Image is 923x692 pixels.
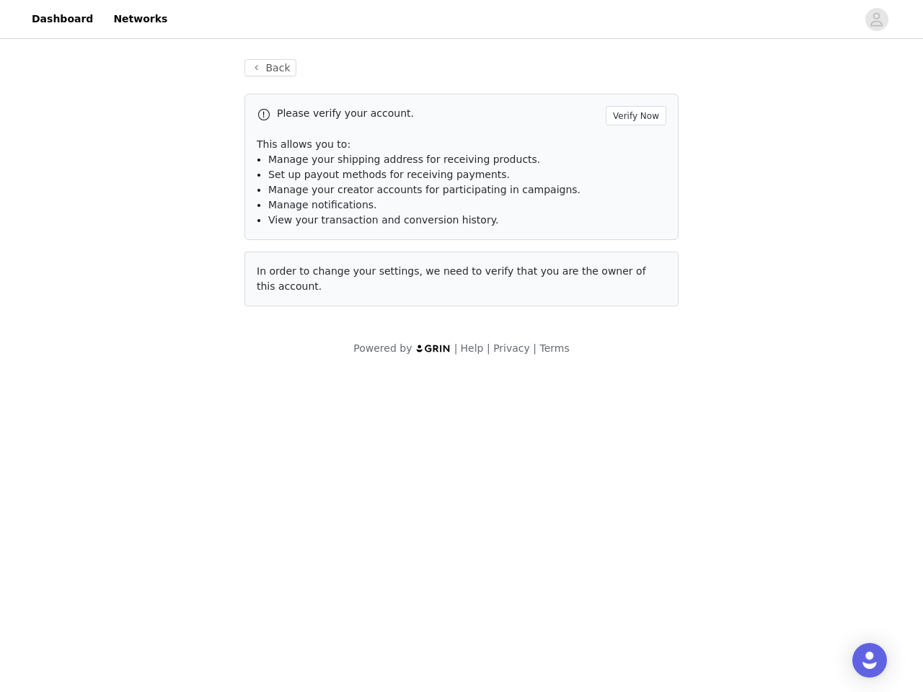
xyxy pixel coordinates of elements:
[606,106,666,125] button: Verify Now
[533,342,536,354] span: |
[493,342,530,354] a: Privacy
[277,106,600,121] p: Please verify your account.
[852,643,887,678] div: Open Intercom Messenger
[23,3,102,35] a: Dashboard
[487,342,490,354] span: |
[268,214,498,226] span: View your transaction and conversion history.
[257,137,666,152] p: This allows you to:
[268,169,510,180] span: Set up payout methods for receiving payments.
[268,184,580,195] span: Manage your creator accounts for participating in campaigns.
[461,342,484,354] a: Help
[415,344,451,353] img: logo
[257,265,646,292] span: In order to change your settings, we need to verify that you are the owner of this account.
[244,59,296,76] button: Back
[268,199,377,210] span: Manage notifications.
[105,3,176,35] a: Networks
[268,154,540,165] span: Manage your shipping address for receiving products.
[539,342,569,354] a: Terms
[454,342,458,354] span: |
[870,8,883,31] div: avatar
[353,342,412,354] span: Powered by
